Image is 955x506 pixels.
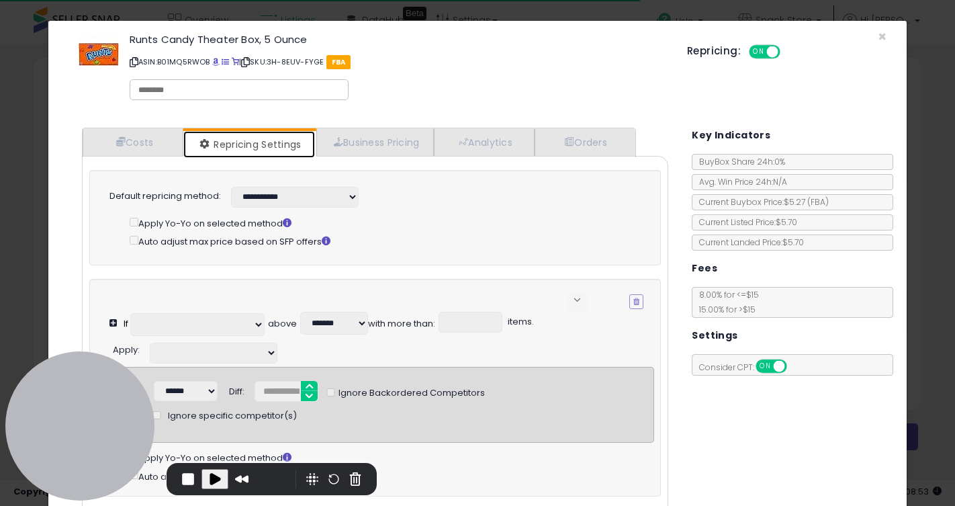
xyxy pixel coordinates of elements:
[692,196,829,208] span: Current Buybox Price:
[212,56,220,67] a: BuyBox page
[130,34,667,44] h3: Runts Candy Theater Box, 5 Ounce
[79,34,119,75] img: 51t+ifpJZFL._SL60_.jpg
[183,131,315,158] a: Repricing Settings
[229,381,244,398] div: Diff:
[692,176,787,187] span: Avg. Win Price 24h: N/A
[750,46,767,58] span: ON
[130,215,643,230] div: Apply Yo-Yo on selected method
[130,450,654,464] div: Apply Yo-Yo on selected method
[222,56,229,67] a: All offer listings
[316,128,434,156] a: Business Pricing
[506,315,534,328] span: items.
[168,410,297,423] span: Ignore specific competitor(s)
[692,304,756,315] span: 15.00 % for > $15
[434,128,535,156] a: Analytics
[130,51,667,73] p: ASIN: B01MQ5RWOB | SKU: 3H-8EUV-FYGE
[778,46,799,58] span: OFF
[692,156,785,167] span: BuyBox Share 24h: 0%
[326,55,351,69] span: FBA
[692,327,737,344] h5: Settings
[130,468,654,483] div: Auto adjust max price based on SFP offers
[335,387,485,400] span: Ignore Backordered Competitors
[368,318,435,331] div: with more than:
[692,237,804,248] span: Current Landed Price: $5.70
[687,46,741,56] h5: Repricing:
[784,196,829,208] span: $5.27
[692,289,759,315] span: 8.00 % for <= $15
[232,56,239,67] a: Your listing only
[692,362,805,373] span: Consider CPT:
[758,361,774,372] span: ON
[692,127,770,144] h5: Key Indicators
[785,361,807,372] span: OFF
[571,294,584,306] span: keyboard_arrow_down
[268,318,297,331] div: above
[130,233,643,248] div: Auto adjust max price based on SFP offers
[692,216,797,228] span: Current Listed Price: $5.70
[807,196,829,208] span: ( FBA )
[633,298,639,306] i: Remove Condition
[113,343,138,356] span: Apply
[878,27,886,46] span: ×
[83,128,183,156] a: Costs
[535,128,634,156] a: Orders
[692,260,717,277] h5: Fees
[109,190,221,203] label: Default repricing method:
[113,339,140,357] div: :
